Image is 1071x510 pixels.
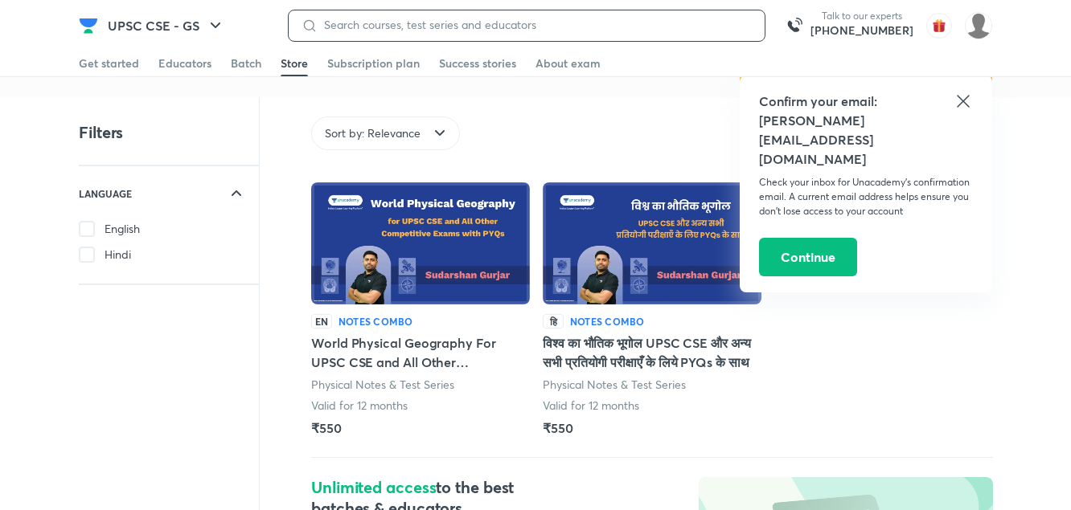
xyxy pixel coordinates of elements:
[79,16,98,35] img: Company Logo
[759,111,973,169] h5: [PERSON_NAME][EMAIL_ADDRESS][DOMAIN_NAME]
[105,221,140,237] span: English
[311,418,342,438] h5: ₹550
[327,55,420,71] div: Subscription plan
[759,92,973,111] h5: Confirm your email:
[759,175,973,218] p: Check your inbox for Unacademy’s confirmation email. A current email address helps ensure you don...
[281,55,308,71] div: Store
[570,314,645,328] h6: Notes Combo
[439,55,516,71] div: Success stories
[543,377,687,393] p: Physical Notes & Test Series
[105,247,131,263] span: Hindi
[98,10,235,42] button: UPSC CSE - GS
[325,125,421,141] span: Sort by: Relevance
[759,238,857,276] button: Continue
[231,51,261,76] a: Batch
[778,10,810,42] img: call-us
[543,398,639,414] p: Valid for 12 months
[543,333,761,372] h5: विश्व का भौतिक भूगोल UPSC CSE और अन्य सभी प्रतियोगी परीक्षाएँ के लिये PYQs के साथ
[79,186,132,202] h6: LANGUAGE
[439,51,516,76] a: Success stories
[339,314,413,328] h6: Notes Combo
[79,122,123,143] h4: Filters
[318,18,752,31] input: Search courses, test series and educators
[810,10,913,22] p: Talk to our experts
[535,51,601,76] a: About exam
[231,55,261,71] div: Batch
[543,314,564,328] p: हि
[311,182,530,304] img: Batch Thumbnail
[543,182,761,304] img: Batch Thumbnail
[327,51,420,76] a: Subscription plan
[311,333,530,372] h5: World Physical Geography For UPSC CSE and All Other Competitive Exams with PYQs
[926,13,952,39] img: avatar
[311,398,408,414] p: Valid for 12 months
[158,51,211,76] a: Educators
[158,55,211,71] div: Educators
[79,55,139,71] div: Get started
[281,51,308,76] a: Store
[311,314,332,328] p: EN
[810,22,913,39] a: [PHONE_NUMBER]
[311,377,455,393] p: Physical Notes & Test Series
[535,55,601,71] div: About exam
[965,12,992,39] img: LEKHA
[543,418,573,438] h5: ₹550
[79,51,139,76] a: Get started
